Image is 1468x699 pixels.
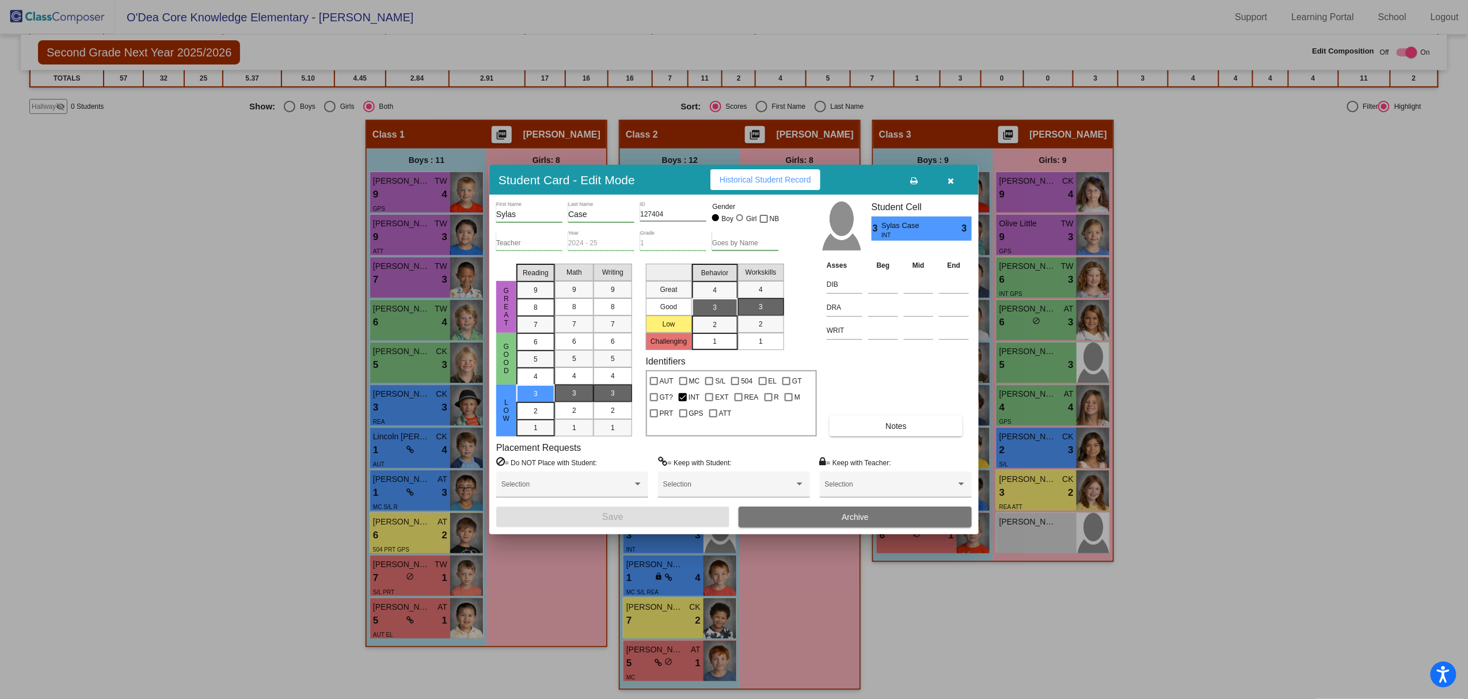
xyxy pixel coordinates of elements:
span: M [794,390,800,404]
span: 1 [534,423,538,433]
label: Identifiers [646,356,686,367]
span: Workskills [746,267,777,278]
span: 5 [611,354,615,364]
span: 1 [713,336,717,347]
span: 7 [611,319,615,329]
span: Great [501,287,512,327]
span: 3 [759,302,763,312]
span: MC [689,374,700,388]
span: 5 [572,354,576,364]
label: = Keep with Teacher: [820,457,891,468]
span: 8 [572,302,576,312]
span: GT [792,374,802,388]
th: End [936,259,972,272]
span: Archive [842,512,869,522]
span: 3 [872,222,881,235]
span: 1 [759,336,763,347]
span: 3 [534,389,538,399]
span: 9 [611,284,615,295]
span: INT [881,231,937,240]
th: Beg [865,259,901,272]
span: 3 [611,388,615,398]
h3: Student Cell [872,202,972,212]
div: Boy [721,214,734,224]
span: 4 [759,284,763,295]
span: Math [566,267,582,278]
span: 2 [611,405,615,416]
span: Behavior [701,268,728,278]
span: 4 [611,371,615,381]
span: 2 [713,320,717,330]
span: NB [770,212,779,226]
span: 5 [534,354,538,364]
span: 7 [572,319,576,329]
span: 8 [534,302,538,313]
button: Archive [739,507,972,527]
input: year [568,240,634,248]
span: Good [501,343,512,375]
span: 7 [534,320,538,330]
span: Notes [885,421,907,431]
span: 1 [572,423,576,433]
span: Writing [602,267,623,278]
span: Reading [523,268,549,278]
input: grade [640,240,706,248]
span: Low [501,398,512,423]
span: 6 [611,336,615,347]
span: 8 [611,302,615,312]
span: GPS [689,407,703,420]
th: Asses [824,259,865,272]
span: 1 [611,423,615,433]
span: 504 [741,374,752,388]
span: 3 [713,302,717,313]
span: 9 [534,285,538,295]
label: = Do NOT Place with Student: [496,457,597,468]
span: INT [689,390,699,404]
button: Notes [830,416,963,436]
th: Mid [901,259,936,272]
span: 9 [572,284,576,295]
span: Save [602,512,623,522]
mat-label: Gender [712,202,778,212]
span: PRT [660,407,674,420]
input: assessment [827,276,862,293]
span: 6 [534,337,538,347]
span: EL [769,374,777,388]
span: S/L [715,374,725,388]
span: 3 [962,222,972,235]
span: Historical Student Record [720,175,811,184]
span: AUT [660,374,674,388]
label: Placement Requests [496,442,581,453]
span: 2 [572,405,576,416]
span: 4 [572,371,576,381]
input: Enter ID [640,211,706,219]
span: 2 [534,406,538,416]
span: 2 [759,319,763,329]
span: 3 [572,388,576,398]
div: Girl [746,214,757,224]
input: teacher [496,240,562,248]
input: goes by name [712,240,778,248]
span: 4 [713,285,717,295]
label: = Keep with Student: [658,457,732,468]
span: REA [744,390,759,404]
span: 6 [572,336,576,347]
input: assessment [827,322,862,339]
h3: Student Card - Edit Mode [499,173,635,187]
input: assessment [827,299,862,316]
button: Historical Student Record [710,169,820,190]
span: EXT [715,390,728,404]
span: ATT [719,407,732,420]
button: Save [496,507,729,527]
span: 4 [534,371,538,382]
span: R [774,390,779,404]
span: GT? [660,390,673,404]
span: Sylas Case [881,220,945,231]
